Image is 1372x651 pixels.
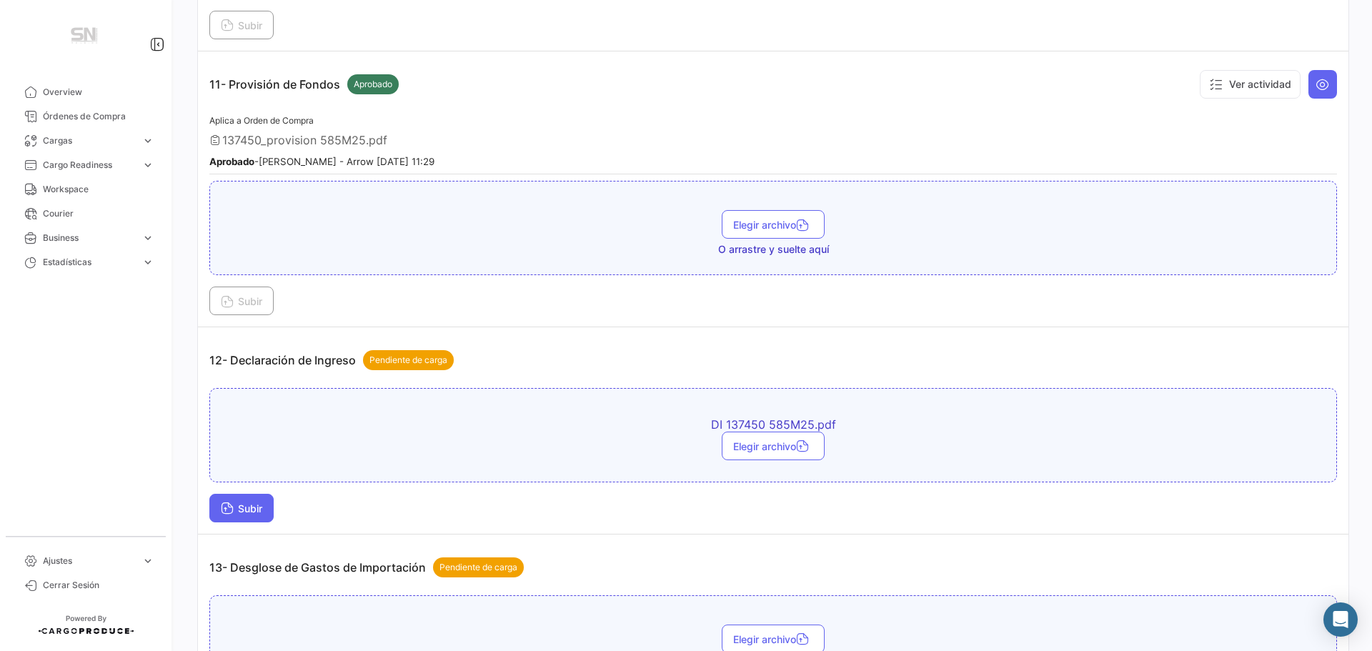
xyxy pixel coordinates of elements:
img: Manufactura+Logo.png [50,17,121,57]
span: Courier [43,207,154,220]
span: Workspace [43,183,154,196]
span: Subir [221,502,262,515]
a: Overview [11,80,160,104]
span: Subir [221,19,262,31]
button: Subir [209,287,274,315]
span: Business [43,232,136,244]
span: DI 137450 585M25.pdf [523,417,1023,432]
span: Cerrar Sesión [43,579,154,592]
span: Aprobado [354,78,392,91]
small: - [PERSON_NAME] - Arrow [DATE] 11:29 [209,156,434,167]
p: 13- Desglose de Gastos de Importación [209,557,524,577]
b: Aprobado [209,156,254,167]
button: Elegir archivo [722,432,825,460]
p: 11- Provisión de Fondos [209,74,399,94]
span: Órdenes de Compra [43,110,154,123]
div: Abrir Intercom Messenger [1323,602,1358,637]
span: Elegir archivo [733,440,813,452]
span: expand_more [141,232,154,244]
button: Subir [209,11,274,39]
span: Estadísticas [43,256,136,269]
span: Cargas [43,134,136,147]
span: Elegir archivo [733,219,813,231]
a: Courier [11,202,160,226]
span: Overview [43,86,154,99]
a: Workspace [11,177,160,202]
span: 137450_provision 585M25.pdf [222,133,387,147]
button: Subir [209,494,274,522]
span: expand_more [141,159,154,172]
button: Elegir archivo [722,210,825,239]
p: 12- Declaración de Ingreso [209,350,454,370]
span: expand_more [141,256,154,269]
span: expand_more [141,555,154,567]
span: Pendiente de carga [369,354,447,367]
span: O arrastre y suelte aquí [718,242,829,257]
span: Pendiente de carga [439,561,517,574]
button: Ver actividad [1200,70,1301,99]
a: Órdenes de Compra [11,104,160,129]
span: Ajustes [43,555,136,567]
span: expand_more [141,134,154,147]
span: Cargo Readiness [43,159,136,172]
span: Subir [221,295,262,307]
span: Aplica a Orden de Compra [209,115,314,126]
span: Elegir archivo [733,633,813,645]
